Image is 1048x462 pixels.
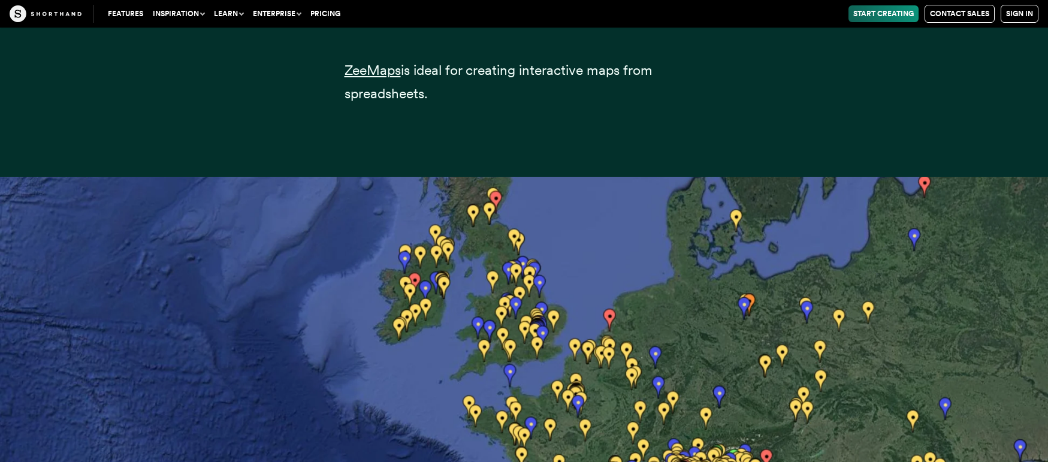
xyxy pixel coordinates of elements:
[10,5,81,22] img: The Craft
[1001,5,1038,23] a: Sign in
[345,62,653,102] span: is ideal for creating interactive maps from spreadsheets.
[925,5,995,23] a: Contact Sales
[306,5,345,22] a: Pricing
[148,5,209,22] button: Inspiration
[103,5,148,22] a: Features
[345,62,401,78] a: ZeeMaps
[248,5,306,22] button: Enterprise
[848,5,919,22] a: Start Creating
[209,5,248,22] button: Learn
